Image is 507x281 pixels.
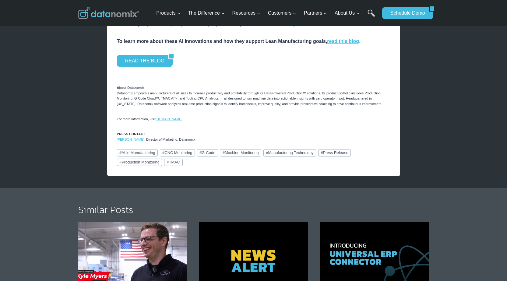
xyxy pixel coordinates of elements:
[78,7,139,19] img: Datanomix
[117,55,169,67] a: READ THE BLOG
[263,149,316,156] a: #Manufacturing Technology
[117,132,145,136] strong: PRESS CONTACT
[266,150,268,155] span: #
[117,86,145,90] strong: About Datanomix
[318,149,351,156] a: #Press Release
[117,149,158,156] a: #AI in Manufacturing
[223,150,225,155] span: #
[156,117,182,121] a: [DOMAIN_NAME]
[117,132,390,142] p: , Director of Marketing, Datanomix
[164,159,183,166] a: #TMAC
[117,85,390,107] p: Datanomix empowers manufacturers of all sizes to increase productivity and profitability through ...
[335,9,360,17] span: About Us
[304,9,327,17] span: Partners
[197,149,218,156] a: #G-Code
[117,37,390,45] p: .
[254,21,296,26] a: AI in manufacturing
[117,117,390,122] p: For more information, visit .
[368,9,375,23] a: Search
[327,39,359,44] a: read this blog
[162,150,164,155] span: #
[156,9,180,17] span: Products
[199,150,202,155] span: #
[119,160,121,164] span: #
[154,3,379,23] nav: Primary Navigation
[117,159,162,166] a: #Production Monitoring
[220,149,261,156] a: #Machine Monitoring
[188,9,225,17] span: The Difference
[167,160,169,164] span: #
[321,150,323,155] span: #
[268,9,296,17] span: Customers
[117,138,144,141] a: [PERSON_NAME]
[119,150,121,155] span: #
[117,39,327,44] strong: To learn more about these AI innovations and how they support Lean Manufacturing goals,
[160,149,195,156] a: #CNC Monitoring
[382,7,429,19] a: Schedule Demo
[232,9,260,17] span: Resources
[78,205,429,215] h2: Similar Posts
